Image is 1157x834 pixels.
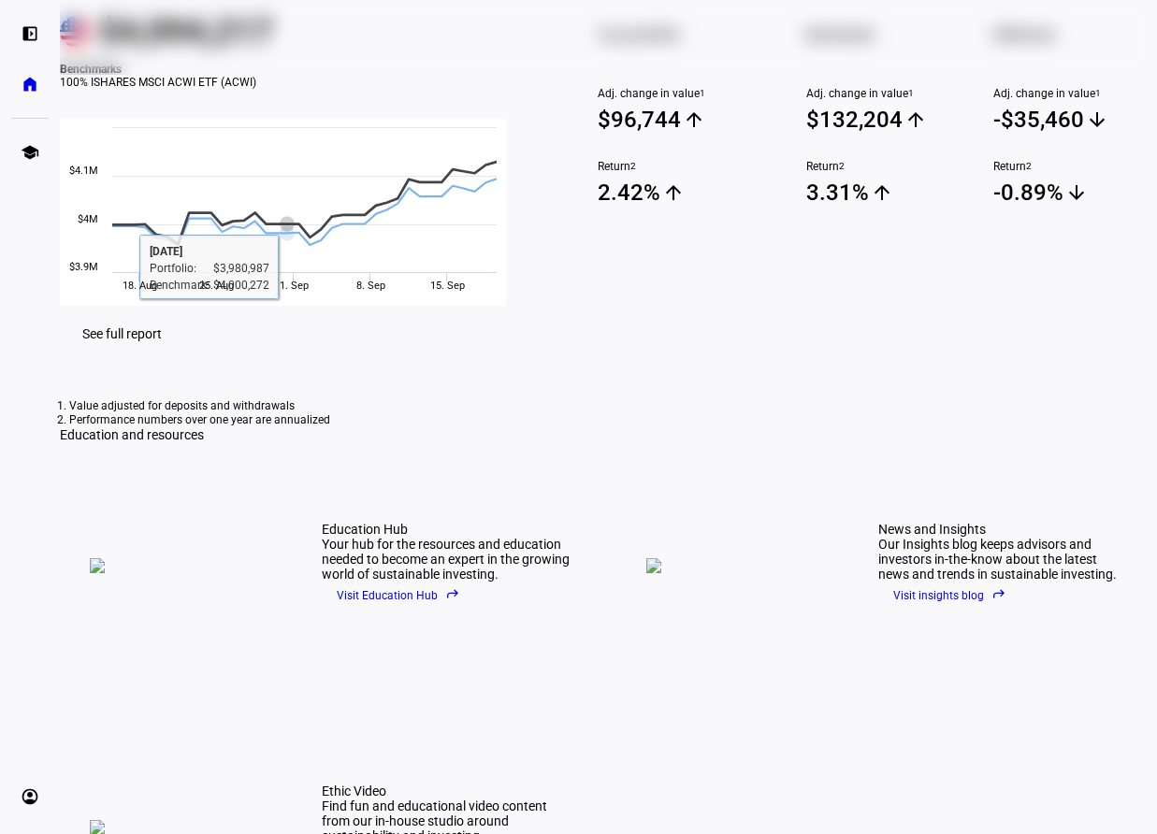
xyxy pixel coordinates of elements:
span: Visit insights blog [893,582,1006,610]
eth-mat-symbol: account_circle [21,787,39,806]
mat-icon: arrow_upward [904,108,927,131]
span: 18. Aug [123,280,157,292]
button: Visit Education Hubreply [322,582,475,610]
a: See full report [60,315,184,352]
text: $4M [78,213,98,225]
mat-icon: arrow_downward [1065,181,1088,204]
span: Adj. change in value [806,87,970,100]
mat-icon: arrow_upward [662,181,685,204]
sup: 1 [700,87,705,100]
eth-mat-symbol: left_panel_open [21,24,39,43]
span: 8. Sep [356,280,385,292]
a: home [11,65,49,103]
sup: 2 [839,160,845,173]
span: $132,204 [806,106,970,134]
sup: 2 [1026,160,1032,173]
text: $3.9M [69,261,98,273]
span: 1. Sep [280,280,309,292]
span: Adj. change in value [598,87,761,100]
div: Our Insights blog keeps advisors and investors in-the-know about the latest news and trends in su... [878,537,1128,582]
text: $4.1M [69,165,98,177]
span: -0.89% [993,179,1157,207]
a: Visit insights blogreply [878,582,1128,610]
span: 15. Sep [430,280,465,292]
li: Value adjusted for deposits and withdrawals [69,399,1148,413]
eth-mat-symbol: home [21,75,39,93]
sup: 2 [630,160,636,173]
eth-mat-symbol: reply [445,586,460,601]
span: Visit Education Hub [337,582,460,610]
span: 2.42% [598,179,761,207]
span: Return [993,160,1157,173]
img: news.png [646,558,833,573]
li: Performance numbers over one year are annualized [69,413,1148,427]
mat-icon: arrow_upward [683,108,705,131]
eth-mat-symbol: reply [991,586,1006,601]
div: Your hub for the resources and education needed to become an expert in the growing world of susta... [322,537,571,582]
sup: 1 [1095,87,1101,100]
span: Adj. change in value [993,87,1157,100]
div: $96,744 [598,107,681,133]
div: 100% ISHARES MSCI ACWI ETF (ACWI) [60,76,545,89]
span: See full report [82,326,162,341]
div: News and Insights [878,522,1128,537]
span: Return [806,160,970,173]
mat-icon: arrow_downward [1086,108,1108,131]
button: Visit insights blogreply [878,582,1021,610]
span: 3.31% [806,179,970,207]
img: education-hub.png [90,558,277,573]
div: Education and resources [60,427,1157,442]
mat-icon: arrow_upward [871,181,893,204]
span: -$35,460 [993,106,1157,134]
eth-mat-symbol: school [21,143,39,162]
span: Return [598,160,761,173]
span: 25. Aug [199,280,234,292]
a: Visit Education Hubreply [322,582,571,610]
div: Ethic Video [322,784,571,798]
div: Education Hub [322,522,571,537]
sup: 1 [908,87,914,100]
